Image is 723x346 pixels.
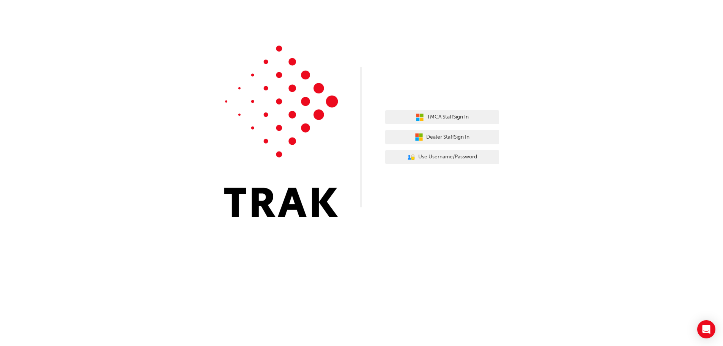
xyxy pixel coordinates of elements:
button: TMCA StaffSign In [385,110,499,125]
img: Trak [224,46,338,217]
span: Use Username/Password [418,153,477,161]
span: Dealer Staff Sign In [426,133,469,142]
button: Use Username/Password [385,150,499,164]
span: TMCA Staff Sign In [427,113,469,122]
button: Dealer StaffSign In [385,130,499,144]
div: Open Intercom Messenger [697,320,715,338]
